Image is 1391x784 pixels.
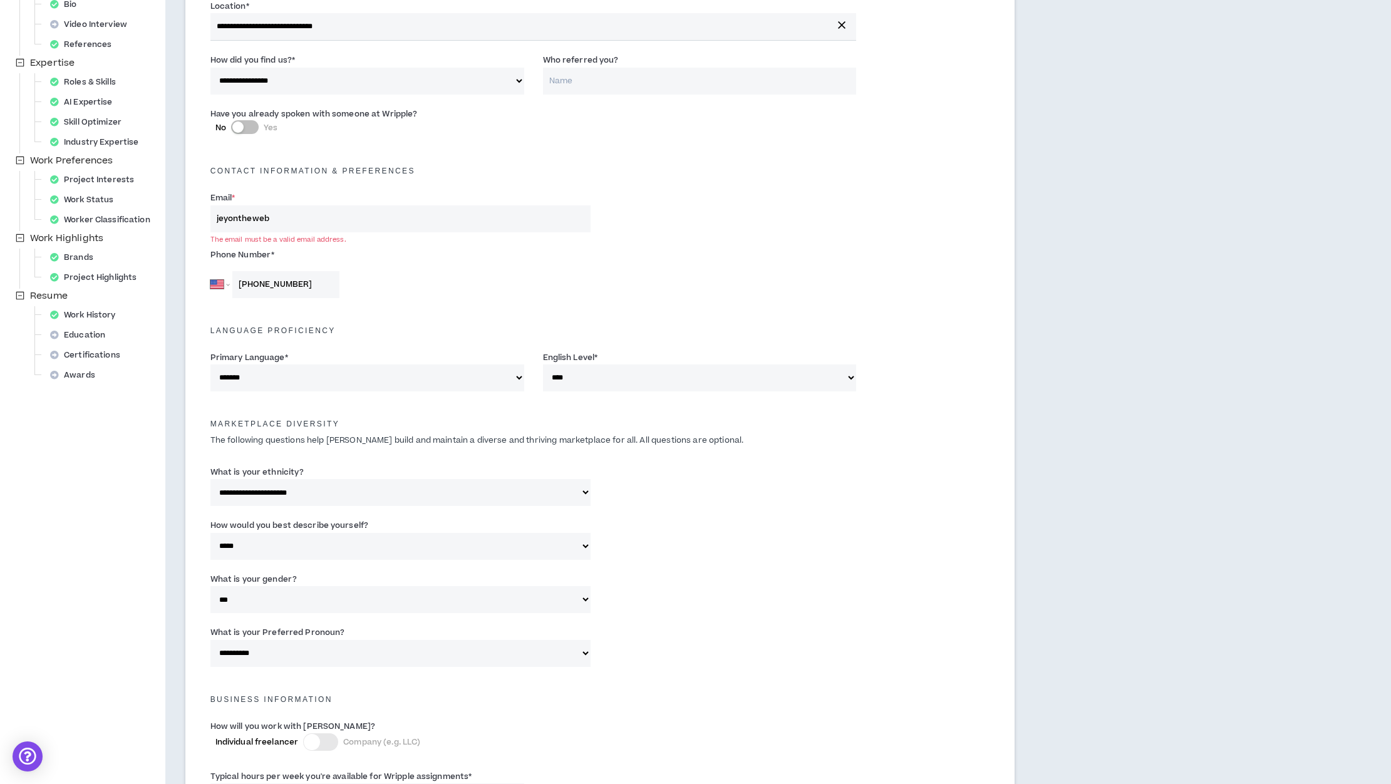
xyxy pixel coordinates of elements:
[45,269,149,286] div: Project Highlights
[30,154,113,167] span: Work Preferences
[264,122,277,133] span: Yes
[45,171,147,188] div: Project Interests
[210,50,296,70] label: How did you find us?
[28,231,106,246] span: Work Highlights
[45,16,140,33] div: Video Interview
[16,234,24,242] span: minus-square
[45,73,128,91] div: Roles & Skills
[201,420,999,428] h5: Marketplace Diversity
[45,366,108,384] div: Awards
[210,716,375,736] label: How will you work with [PERSON_NAME]?
[13,741,43,771] div: Open Intercom Messenger
[28,289,70,304] span: Resume
[231,120,259,134] button: NoYes
[201,326,999,335] h5: Language Proficiency
[210,515,368,535] label: How would you best describe yourself?
[201,167,999,175] h5: Contact Information & preferences
[543,68,857,95] input: Name
[45,191,126,209] div: Work Status
[215,122,226,133] span: No
[45,326,118,344] div: Education
[45,211,163,229] div: Worker Classification
[28,56,77,71] span: Expertise
[201,435,999,446] p: The following questions help [PERSON_NAME] build and maintain a diverse and thriving marketplace ...
[215,736,299,748] span: Individual freelancer
[30,232,103,245] span: Work Highlights
[210,569,297,589] label: What is your gender?
[16,156,24,165] span: minus-square
[45,36,124,53] div: References
[45,346,133,364] div: Certifications
[210,462,304,482] label: What is your ethnicity?
[210,104,418,124] label: Have you already spoken with someone at Wripple?
[543,50,619,70] label: Who referred you?
[45,306,128,324] div: Work History
[210,235,591,244] div: The email must be a valid email address.
[543,348,598,368] label: English Level
[45,113,134,131] div: Skill Optimizer
[30,289,68,302] span: Resume
[210,205,591,232] input: Enter Email
[16,58,24,67] span: minus-square
[16,291,24,300] span: minus-square
[210,622,345,642] label: What is your Preferred Pronoun?
[45,249,106,266] div: Brands
[45,93,125,111] div: AI Expertise
[210,348,288,368] label: Primary Language
[201,695,999,704] h5: Business Information
[28,153,115,168] span: Work Preferences
[210,188,235,208] label: Email
[30,56,75,70] span: Expertise
[210,245,591,265] label: Phone Number
[45,133,151,151] div: Industry Expertise
[343,736,420,748] span: Company (e.g. LLC)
